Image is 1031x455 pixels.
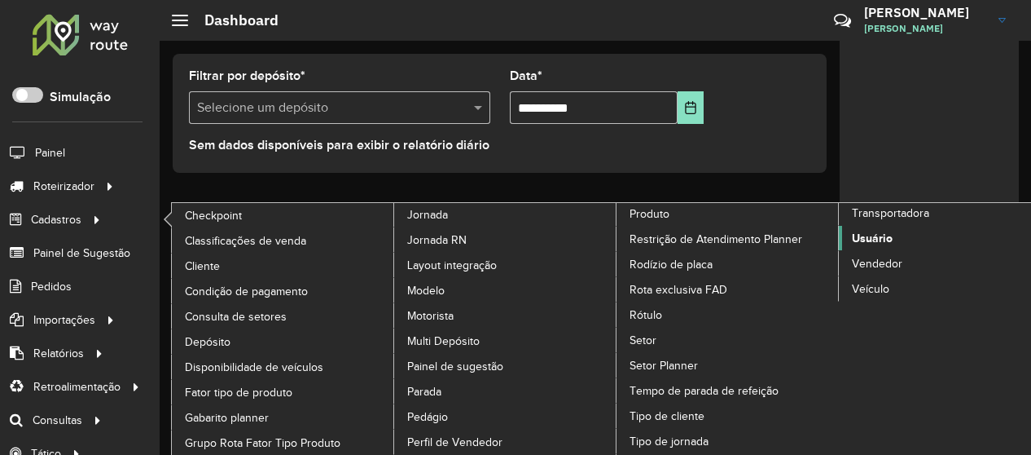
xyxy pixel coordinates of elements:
[407,409,448,426] span: Pedágio
[407,383,441,400] span: Parada
[185,283,308,300] span: Condição de pagamento
[407,307,454,325] span: Motorista
[172,329,395,354] a: Depósito
[172,203,395,227] a: Checkpoint
[616,328,840,352] a: Setor
[630,281,727,298] span: Rota exclusiva FAD
[33,378,121,395] span: Retroalimentação
[172,228,395,253] a: Classificações de venda
[185,207,242,224] span: Checkpoint
[616,227,840,251] a: Restrição de Atendimento Planner
[394,329,617,353] a: Multi Depósito
[394,303,617,328] a: Motorista
[630,256,713,273] span: Rodízio de placa
[33,345,84,362] span: Relatórios
[630,408,704,425] span: Tipo de cliente
[185,258,220,275] span: Cliente
[188,11,279,29] h2: Dashboard
[185,308,287,325] span: Consulta de setores
[394,253,617,277] a: Layout integração
[630,433,709,450] span: Tipo de jornada
[31,278,72,295] span: Pedidos
[185,334,230,351] span: Depósito
[630,231,802,248] span: Restrição de Atendimento Planner
[50,87,111,107] label: Simulação
[616,252,840,276] a: Rodízio de placa
[407,232,467,249] span: Jornada RN
[31,211,81,228] span: Cadastros
[172,254,395,278] a: Cliente
[189,66,305,86] label: Filtrar por depósito
[407,257,497,274] span: Layout integração
[394,354,617,378] a: Painel de sugestão
[852,205,929,222] span: Transportadora
[825,3,860,38] a: Contato Rápido
[33,311,95,329] span: Importações
[630,357,698,374] span: Setor Planner
[864,21,986,36] span: [PERSON_NAME]
[185,232,306,250] span: Classificações de venda
[616,303,840,327] a: Rótulo
[35,144,65,161] span: Painel
[33,245,130,262] span: Painel de Sugestão
[185,435,340,452] span: Grupo Rota Fator Tipo Produto
[852,230,893,247] span: Usuário
[630,382,779,400] span: Tempo de parada de refeição
[616,277,840,302] a: Rota exclusiva FAD
[678,91,704,124] button: Choose Date
[407,434,502,451] span: Perfil de Vendedor
[185,409,269,426] span: Gabarito planner
[852,255,902,272] span: Vendedor
[172,380,395,404] a: Fator tipo de produto
[185,384,292,401] span: Fator tipo de produto
[172,355,395,379] a: Disponibilidade de veículos
[630,332,656,349] span: Setor
[616,404,840,428] a: Tipo de cliente
[394,379,617,404] a: Parada
[407,358,503,375] span: Painel de sugestão
[864,5,986,20] h3: [PERSON_NAME]
[172,431,395,455] a: Grupo Rota Fator Tipo Produto
[172,279,395,303] a: Condição de pagamento
[407,333,480,350] span: Multi Depósito
[630,205,669,223] span: Produto
[189,135,489,155] label: Sem dados disponíveis para exibir o relatório diário
[394,430,617,454] a: Perfil de Vendedor
[172,405,395,430] a: Gabarito planner
[33,178,94,195] span: Roteirizador
[407,206,448,223] span: Jornada
[407,282,445,299] span: Modelo
[616,378,840,403] a: Tempo de parada de refeição
[172,304,395,329] a: Consulta de setores
[616,353,840,378] a: Setor Planner
[394,278,617,303] a: Modelo
[510,66,542,86] label: Data
[616,429,840,453] a: Tipo de jornada
[185,359,323,376] span: Disponibilidade de veículos
[394,404,617,429] a: Pedágio
[630,307,662,324] span: Rótulo
[852,281,889,298] span: Veículo
[33,412,82,429] span: Consultas
[394,227,617,252] a: Jornada RN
